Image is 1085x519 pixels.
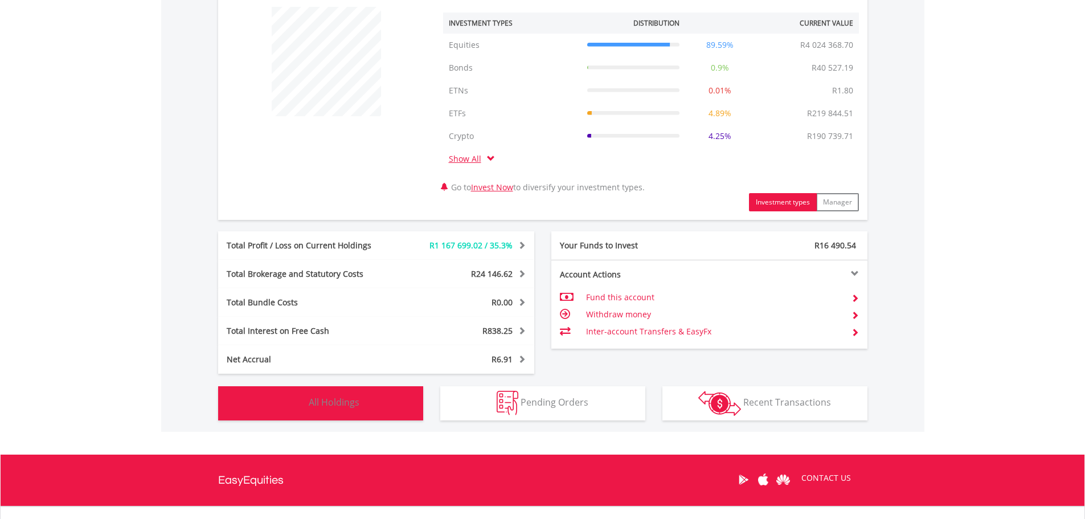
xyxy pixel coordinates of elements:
td: 89.59% [685,34,755,56]
span: R838.25 [482,325,513,336]
a: Invest Now [471,182,513,193]
span: R6.91 [492,354,513,365]
a: EasyEquities [218,455,284,506]
th: Current Value [755,13,859,34]
button: Manager [816,193,859,211]
td: 4.89% [685,102,755,125]
div: Account Actions [551,269,710,280]
button: Recent Transactions [662,386,867,420]
td: R4 024 368.70 [795,34,859,56]
div: Distribution [633,18,679,28]
td: ETFs [443,102,582,125]
a: Apple [754,462,773,497]
button: Pending Orders [440,386,645,420]
td: 4.25% [685,125,755,148]
a: Huawei [773,462,793,497]
div: Go to to diversify your investment types. [435,1,867,211]
td: Fund this account [586,289,842,306]
span: All Holdings [309,396,359,408]
td: 0.9% [685,56,755,79]
td: Inter-account Transfers & EasyFx [586,323,842,340]
span: R0.00 [492,297,513,308]
th: Investment Types [443,13,582,34]
a: CONTACT US [793,462,859,494]
td: R1.80 [826,79,859,102]
div: Your Funds to Invest [551,240,710,251]
button: Investment types [749,193,817,211]
td: R219 844.51 [801,102,859,125]
span: R24 146.62 [471,268,513,279]
div: Total Profit / Loss on Current Holdings [218,240,403,251]
div: Total Brokerage and Statutory Costs [218,268,403,280]
td: ETNs [443,79,582,102]
td: Withdraw money [586,306,842,323]
td: Equities [443,34,582,56]
a: Show All [449,153,487,164]
span: R16 490.54 [814,240,856,251]
td: Bonds [443,56,582,79]
span: R1 167 699.02 / 35.3% [429,240,513,251]
span: Recent Transactions [743,396,831,408]
div: Net Accrual [218,354,403,365]
a: Google Play [734,462,754,497]
img: pending_instructions-wht.png [497,391,518,415]
img: holdings-wht.png [282,391,306,415]
img: transactions-zar-wht.png [698,391,741,416]
button: All Holdings [218,386,423,420]
td: Crypto [443,125,582,148]
td: R190 739.71 [801,125,859,148]
td: 0.01% [685,79,755,102]
td: R40 527.19 [806,56,859,79]
span: Pending Orders [521,396,588,408]
div: Total Bundle Costs [218,297,403,308]
div: Total Interest on Free Cash [218,325,403,337]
